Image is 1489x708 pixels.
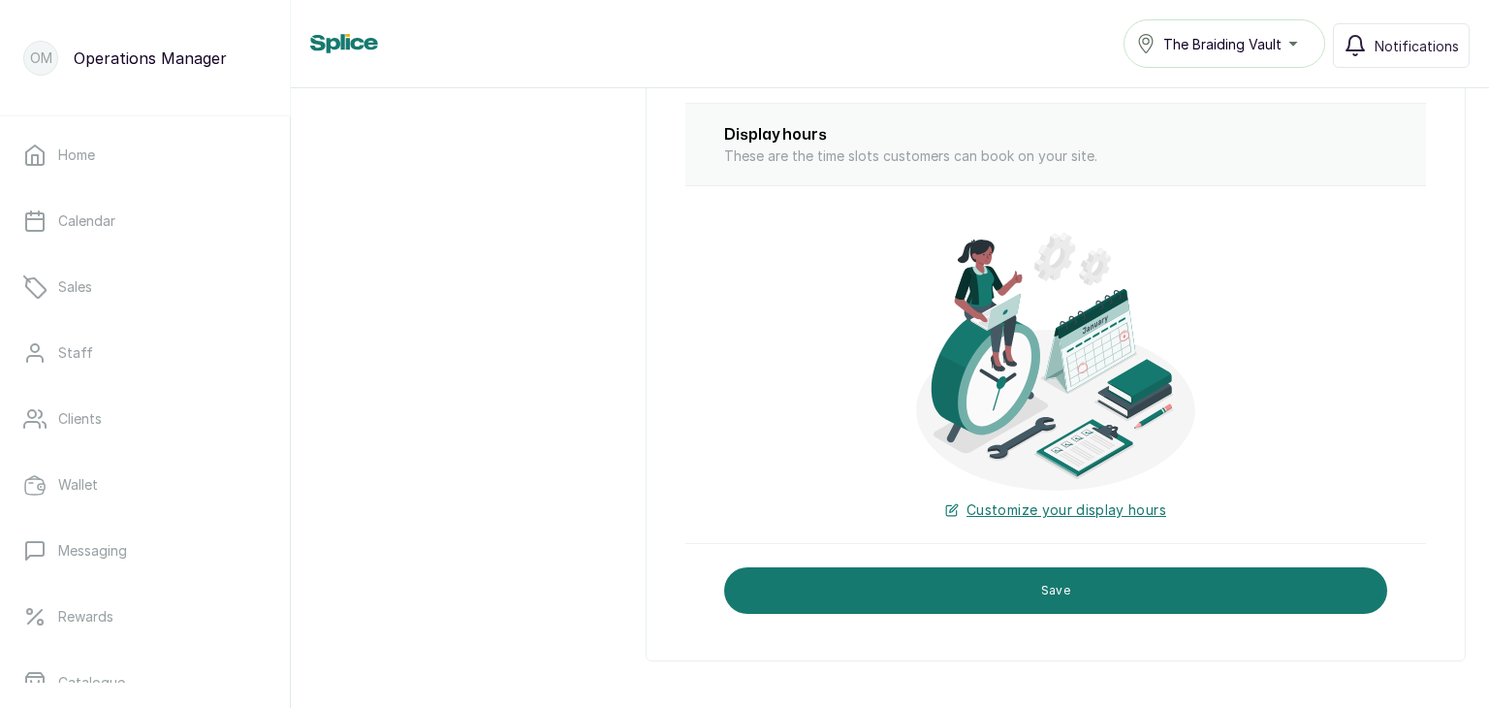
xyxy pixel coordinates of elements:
button: Notifications [1333,23,1470,68]
p: Home [58,145,95,165]
p: Rewards [58,607,113,627]
a: Sales [16,260,274,314]
p: Sales [58,277,92,297]
p: Messaging [58,541,127,561]
p: Catalogue [58,673,125,692]
a: Clients [16,392,274,446]
button: The Braiding Vault [1124,19,1325,68]
p: Calendar [58,211,115,231]
span: The Braiding Vault [1163,34,1282,54]
h2: Display hours [724,123,1387,146]
p: Clients [58,409,102,429]
a: Staff [16,326,274,380]
button: Customize your display hours [945,500,1166,520]
p: OM [30,48,52,68]
span: Customize your display hours [966,500,1166,520]
p: Wallet [58,475,98,495]
button: Save [724,567,1387,614]
p: These are the time slots customers can book on your site. [724,146,1387,166]
a: Rewards [16,590,274,644]
a: Calendar [16,194,274,248]
p: Staff [58,343,93,363]
a: Wallet [16,458,274,512]
a: Messaging [16,524,274,578]
p: Operations Manager [74,47,227,70]
span: Notifications [1375,36,1459,56]
a: Home [16,128,274,182]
